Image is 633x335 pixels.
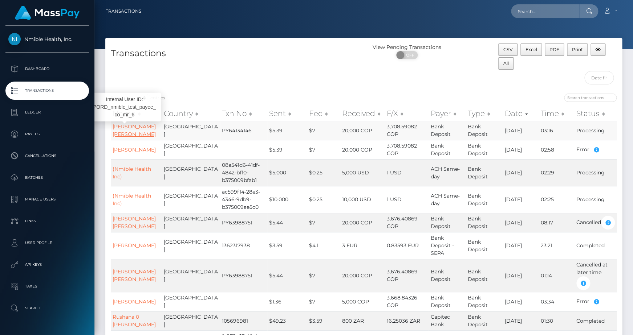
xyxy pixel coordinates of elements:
td: 3,708.59082 COP [385,140,429,159]
td: $0.25 [307,186,340,213]
span: CSV [503,47,513,52]
a: [PERSON_NAME] [113,242,156,249]
td: Error [575,140,617,159]
td: $7 [307,140,340,159]
p: Transactions [8,85,86,96]
td: [GEOGRAPHIC_DATA] [162,311,220,330]
td: Processing [575,121,617,140]
a: [PERSON_NAME] [PERSON_NAME] [113,215,156,229]
td: 08:17 [539,213,575,232]
td: Bank Deposit [466,259,503,292]
td: 1 USD [385,186,429,213]
h4: Transactions [111,47,358,60]
td: $10,000 [267,186,307,213]
a: Search [5,299,89,317]
button: Print [567,44,588,56]
p: Ledger [8,107,86,118]
a: Batches [5,169,89,187]
span: Bank Deposit [430,123,450,137]
td: 10,000 USD [340,186,385,213]
a: User Profile [5,234,89,252]
span: Bank Deposit - SEPA [430,235,454,256]
th: Country: activate to sort column ascending [162,106,220,121]
th: Txn No: activate to sort column ascending [220,106,267,121]
a: Cancellations [5,147,89,165]
td: 105696981 [220,311,267,330]
td: Bank Deposit [466,159,503,186]
a: [PERSON_NAME] [113,298,156,305]
th: Type: activate to sort column ascending [466,106,503,121]
td: 0.83593 EUR [385,232,429,259]
th: Fee: activate to sort column ascending [307,106,340,121]
td: [DATE] [503,140,539,159]
td: 3 EUR [340,232,385,259]
a: (Nmible Health Inc) [113,166,151,180]
a: API Keys [5,256,89,274]
input: Date filter [584,71,614,84]
a: Rushana 0 [PERSON_NAME] [113,314,156,328]
th: Payer: activate to sort column ascending [429,106,466,121]
td: $5.39 [267,121,307,140]
td: Processing [575,186,617,213]
p: Cancellations [8,150,86,161]
td: 20,000 COP [340,140,385,159]
td: 03:34 [539,292,575,311]
th: Sent: activate to sort column ascending [267,106,307,121]
p: Dashboard [8,63,86,74]
td: Cancelled at later time [575,259,617,292]
p: Search [8,303,86,314]
td: Bank Deposit [466,232,503,259]
p: API Keys [8,259,86,270]
td: Processing [575,159,617,186]
td: 20,000 COP [340,259,385,292]
a: Dashboard [5,60,89,78]
td: 02:25 [539,186,575,213]
td: [DATE] [503,232,539,259]
img: MassPay Logo [15,6,80,20]
td: 01:30 [539,311,575,330]
span: Nmible Health, Inc. [5,36,89,42]
span: All [503,61,509,66]
a: Taxes [5,277,89,295]
td: 16.25036 ZAR [385,311,429,330]
td: $5.39 [267,140,307,159]
td: $5.44 [267,259,307,292]
td: $4.1 [307,232,340,259]
span: Print [572,47,583,52]
td: [GEOGRAPHIC_DATA] [162,232,220,259]
a: (Nmible Health Inc) [113,193,151,207]
td: $7 [307,259,340,292]
td: [DATE] [503,186,539,213]
p: User Profile [8,237,86,248]
td: Bank Deposit [466,121,503,140]
button: PDF [545,44,564,56]
td: [GEOGRAPHIC_DATA] [162,186,220,213]
td: [GEOGRAPHIC_DATA] [162,259,220,292]
td: [DATE] [503,259,539,292]
td: 3,676.40869 COP [385,259,429,292]
div: View Pending Transactions [364,44,450,51]
p: Batches [8,172,86,183]
input: Search... [511,4,579,18]
a: [PERSON_NAME] [113,146,156,153]
td: $5.44 [267,213,307,232]
td: 08a541d6-41df-4842-bff0-b375009bfab1 [220,159,267,186]
span: Bank Deposit [430,215,450,229]
td: $7 [307,213,340,232]
a: Ledger [5,103,89,121]
td: 5,000 USD [340,159,385,186]
td: Bank Deposit [466,186,503,213]
td: [DATE] [503,311,539,330]
button: All [498,57,514,70]
span: ACH Same-day [430,166,459,180]
td: [DATE] [503,121,539,140]
td: 23:21 [539,232,575,259]
input: Search transactions [564,94,617,102]
span: Bank Deposit [430,142,450,157]
td: [DATE] [503,213,539,232]
td: [GEOGRAPHIC_DATA] [162,213,220,232]
td: [DATE] [503,292,539,311]
td: $7 [307,121,340,140]
td: 20,000 COP [340,121,385,140]
td: 5,000 COP [340,292,385,311]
